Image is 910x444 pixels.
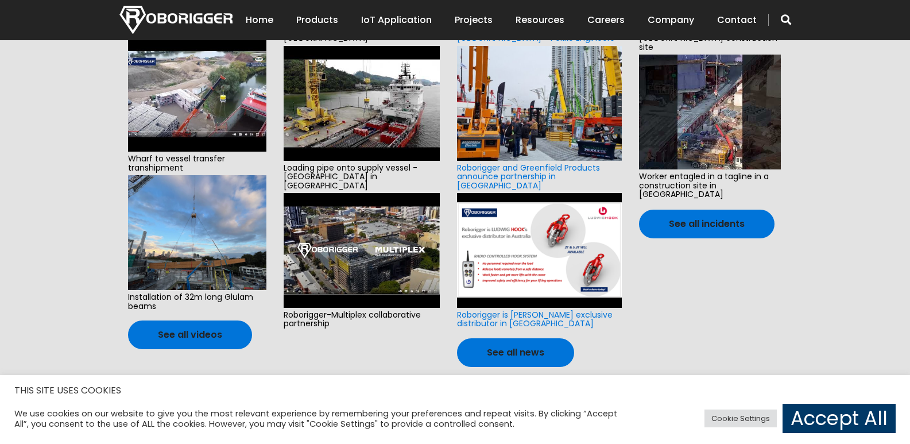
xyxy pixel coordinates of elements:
a: IoT Application [361,2,432,38]
a: Resources [516,2,564,38]
div: We use cookies on our website to give you the most relevant experience by remembering your prefer... [14,408,632,429]
a: Roborigger and Greenfield Products announce partnership in [GEOGRAPHIC_DATA] [457,162,600,191]
a: Company [648,2,694,38]
span: Roborigger-Multiplex collaborative partnership [284,308,440,331]
a: See all incidents [639,210,775,238]
a: Roborigger is [PERSON_NAME] exclusive distributor in [GEOGRAPHIC_DATA] [457,309,613,329]
span: Installation of 32m long Glulam beams [128,290,266,314]
img: hqdefault.jpg [128,37,266,152]
span: Loading pipe onto supply vessel - [GEOGRAPHIC_DATA] in [GEOGRAPHIC_DATA] [284,161,440,193]
a: Projects [455,2,493,38]
a: Cookie Settings [704,410,777,427]
img: e6f0d910-cd76-44a6-a92d-b5ff0f84c0aa-2.jpg [128,175,266,290]
a: See all videos [128,321,252,349]
img: hqdefault.jpg [284,193,440,308]
img: hqdefault.jpg [639,55,781,169]
a: Home [246,2,273,38]
a: Accept All [783,404,896,433]
h5: THIS SITE USES COOKIES [14,383,896,398]
span: Worker entagled in a tagline in a construction site in [GEOGRAPHIC_DATA] [639,169,781,202]
span: Wharf to vessel transfer transhipment [128,152,266,175]
img: Nortech [119,6,233,34]
img: hqdefault.jpg [284,46,440,161]
a: Contact [717,2,757,38]
a: Careers [587,2,625,38]
a: See all news [457,338,574,367]
a: Products [296,2,338,38]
